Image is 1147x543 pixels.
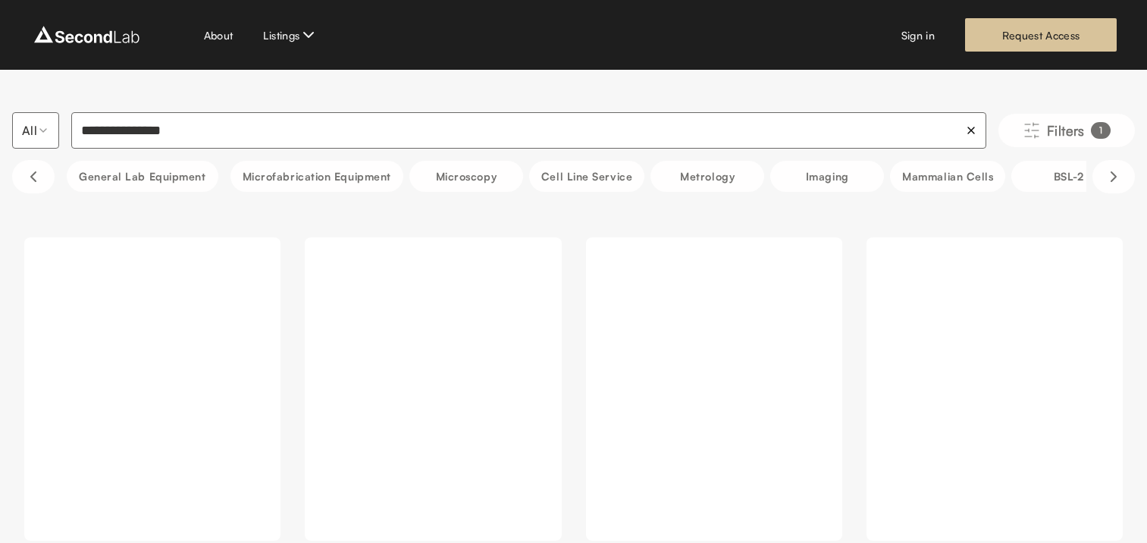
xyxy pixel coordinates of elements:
button: Cell line service [529,161,644,192]
button: Scroll right [1092,160,1135,193]
button: Metrology [650,161,764,192]
img: logo [30,23,143,47]
button: Imaging [770,161,884,192]
button: Filters [998,114,1135,147]
a: Sign in [901,27,935,43]
button: Mammalian Cells [890,161,1005,192]
button: Select listing type [12,112,59,149]
button: Microfabrication Equipment [230,161,403,192]
a: About [204,27,233,43]
button: General Lab equipment [67,161,218,192]
a: Request Access [965,18,1117,52]
button: BSL-2 [1011,161,1125,192]
button: Listings [263,26,318,44]
div: 1 [1091,122,1111,139]
button: Scroll left [12,160,55,193]
span: Filters [1047,120,1085,141]
button: Microscopy [409,161,523,192]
